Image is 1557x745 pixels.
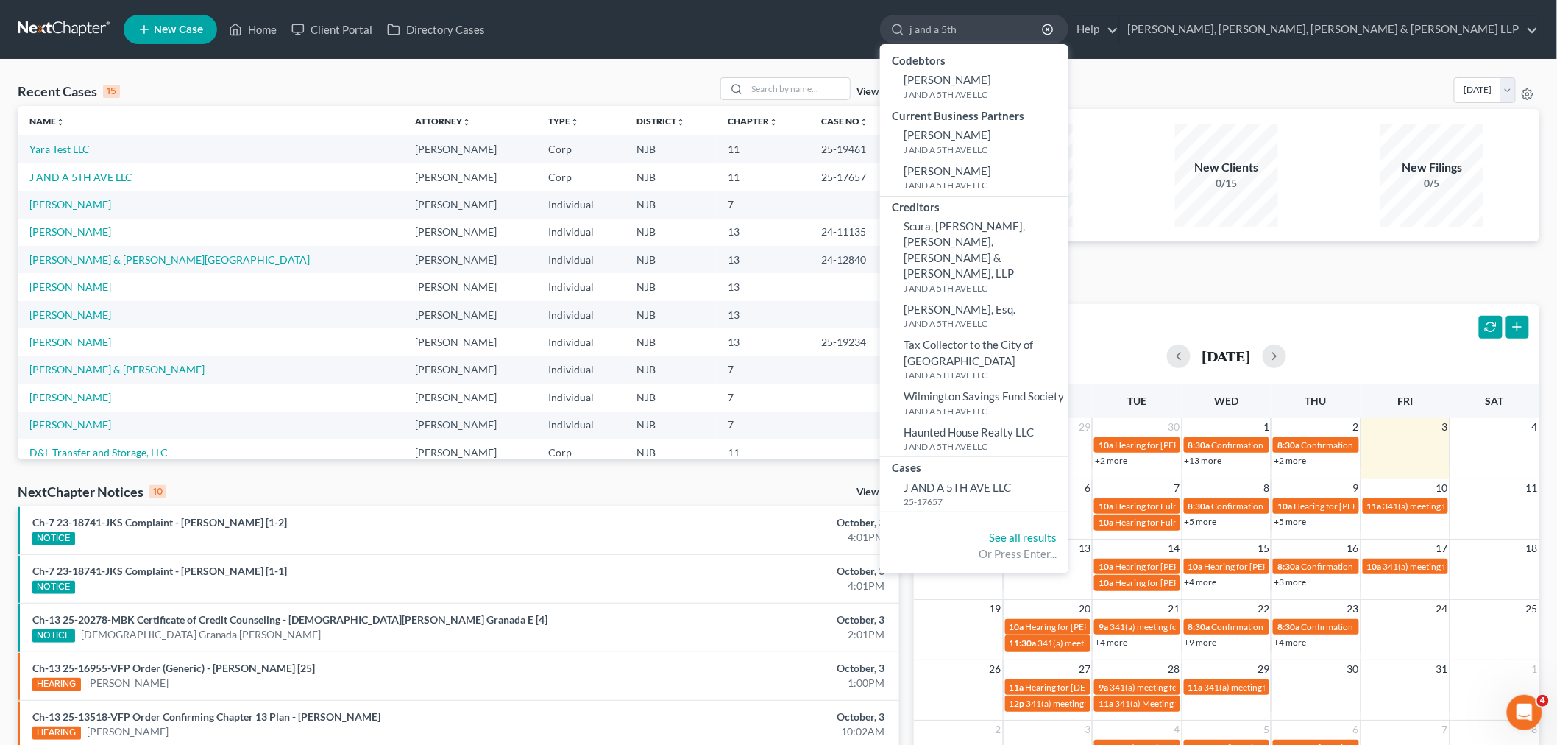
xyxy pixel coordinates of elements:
span: 341(a) Meeting for [PERSON_NAME] [1115,698,1258,709]
span: 8:30a [1188,621,1210,632]
span: 21 [1167,600,1182,618]
div: NextChapter Notices [18,483,166,501]
td: NJB [625,301,716,328]
span: 341(a) meeting for [PERSON_NAME] [1110,621,1252,632]
span: 25 [1525,600,1539,618]
td: 25-19461 [809,135,899,163]
span: 15 [1256,540,1271,557]
span: 8 [1262,479,1271,497]
td: Individual [537,273,625,300]
span: Hearing for [PERSON_NAME] [1205,561,1319,572]
a: Chapterunfold_more [728,116,778,127]
a: View All [856,487,893,498]
span: 10a [1099,439,1113,451]
td: 7 [716,191,809,218]
td: 13 [716,219,809,246]
div: 10 [149,485,166,498]
span: 6 [1352,721,1361,738]
div: October, 3 [610,564,884,579]
td: [PERSON_NAME] [403,191,536,218]
span: 11a [1188,682,1203,693]
td: 13 [716,246,809,273]
a: [PERSON_NAME] [29,280,111,293]
small: J AND A 5TH AVE LLC [904,179,1065,191]
span: Tue [1128,395,1147,407]
span: 341(a) meeting for [PERSON_NAME] [1383,501,1525,512]
a: +2 more [1095,455,1127,466]
td: Corp [537,163,625,191]
span: 10a [1099,561,1113,572]
a: Attorneyunfold_more [415,116,471,127]
h2: [DATE] [1202,348,1251,364]
span: 14 [1167,540,1182,557]
span: [PERSON_NAME] [904,128,991,141]
td: Individual [537,356,625,384]
span: 10a [1188,561,1203,572]
span: 4 [1537,695,1549,707]
a: See all results [989,531,1057,544]
div: 0/5 [1380,176,1483,191]
td: NJB [625,356,716,384]
span: 10 [1435,479,1450,497]
td: 13 [716,273,809,300]
div: Cases [880,457,1068,476]
a: [PERSON_NAME] [29,198,111,211]
a: View All [856,87,893,97]
td: NJB [625,135,716,163]
td: NJB [625,439,716,466]
div: Codebtors [880,50,1068,68]
td: [PERSON_NAME] [403,412,536,439]
a: +4 more [1274,637,1306,648]
small: J AND A 5TH AVE LLC [904,144,1065,156]
span: 11a [1367,501,1382,512]
small: J AND A 5TH AVE LLC [904,282,1065,294]
a: Case Nounfold_more [821,116,868,127]
span: 341(a) meeting for [PERSON_NAME] [1110,682,1252,693]
input: Search by name... [747,78,850,99]
td: NJB [625,273,716,300]
a: Ch-13 25-16955-VFP Order (Generic) - [PERSON_NAME] [25] [32,662,315,674]
td: 11 [716,439,809,466]
span: 341(a) meeting for [PERSON_NAME] [1038,638,1180,649]
span: 7 [1441,721,1450,738]
a: Nameunfold_more [29,116,65,127]
a: +9 more [1185,637,1217,648]
span: 341(a) meeting for [PERSON_NAME] [1026,698,1168,709]
td: 11 [716,163,809,191]
td: 25-17657 [809,163,899,191]
i: unfold_more [769,118,778,127]
td: NJB [625,191,716,218]
a: [DEMOGRAPHIC_DATA] Granada [PERSON_NAME] [81,627,322,642]
span: 4 [1173,721,1182,738]
small: 25-17657 [904,495,1065,508]
span: 6 [1083,479,1092,497]
td: Corp [537,439,625,466]
div: Current Business Partners [880,105,1068,124]
span: Confirmation hearing for [PERSON_NAME] [1212,501,1379,512]
i: unfold_more [859,118,868,127]
span: Tax Collector to the City of [GEOGRAPHIC_DATA] [904,338,1033,367]
td: [PERSON_NAME] [403,219,536,246]
div: New Filings [1380,159,1483,176]
span: 27 [1077,660,1092,678]
a: Tax Collector to the City of [GEOGRAPHIC_DATA]J AND A 5TH AVE LLC [880,333,1068,385]
a: [PERSON_NAME] [87,676,169,691]
i: unfold_more [56,118,65,127]
div: 10:02AM [610,724,884,739]
span: 7 [1173,479,1182,497]
a: +4 more [1095,637,1127,648]
span: Confirmation hearing for [PERSON_NAME] [1301,439,1468,451]
a: [PERSON_NAME] [29,225,111,238]
span: 11a [1099,698,1113,709]
small: J AND A 5TH AVE LLC [904,88,1065,101]
span: 8:30a [1188,439,1210,451]
span: 1 [1531,660,1539,678]
span: 23 [1346,600,1361,618]
span: Scura, [PERSON_NAME], [PERSON_NAME], [PERSON_NAME] & [PERSON_NAME], LLP [904,219,1025,280]
span: 8:30a [1277,439,1299,451]
span: 8:30a [1277,621,1299,632]
span: Wilmington Savings Fund Society [904,389,1064,403]
span: Hearing for [PERSON_NAME] [1115,439,1230,451]
div: 2:01PM [610,627,884,642]
td: 24-11135 [809,219,899,246]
